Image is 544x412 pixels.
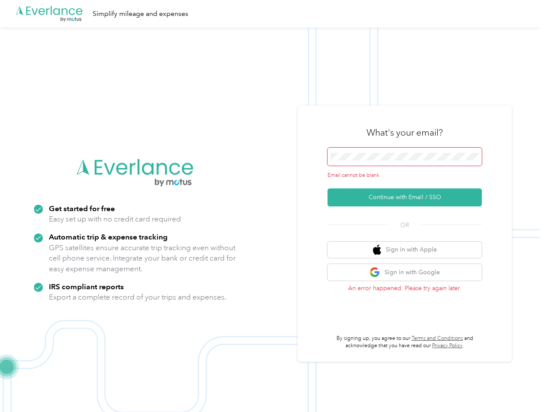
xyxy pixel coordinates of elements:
[432,342,463,349] a: Privacy Policy
[328,284,482,293] p: An error happened. Please try again later.
[49,204,115,213] strong: Get started for free
[328,242,482,258] button: apple logoSign in with Apple
[412,335,463,342] a: Terms and Conditions
[390,221,420,230] span: OR
[49,242,236,274] p: GPS satellites ensure accurate trip tracking even without cell phone service. Integrate your bank...
[328,264,482,281] button: google logoSign in with Google
[49,214,181,224] p: Easy set up with no credit card required
[49,232,168,241] strong: Automatic trip & expense tracking
[370,267,380,278] img: google logo
[49,292,226,303] p: Export a complete record of your trips and expenses.
[367,127,443,139] h3: What's your email?
[328,172,482,179] div: Email cannot be blank
[328,188,482,206] button: Continue with Email / SSO
[328,335,482,350] p: By signing up, you agree to our and acknowledge that you have read our .
[373,245,382,255] img: apple logo
[49,282,124,291] strong: IRS compliant reports
[93,9,188,19] div: Simplify mileage and expenses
